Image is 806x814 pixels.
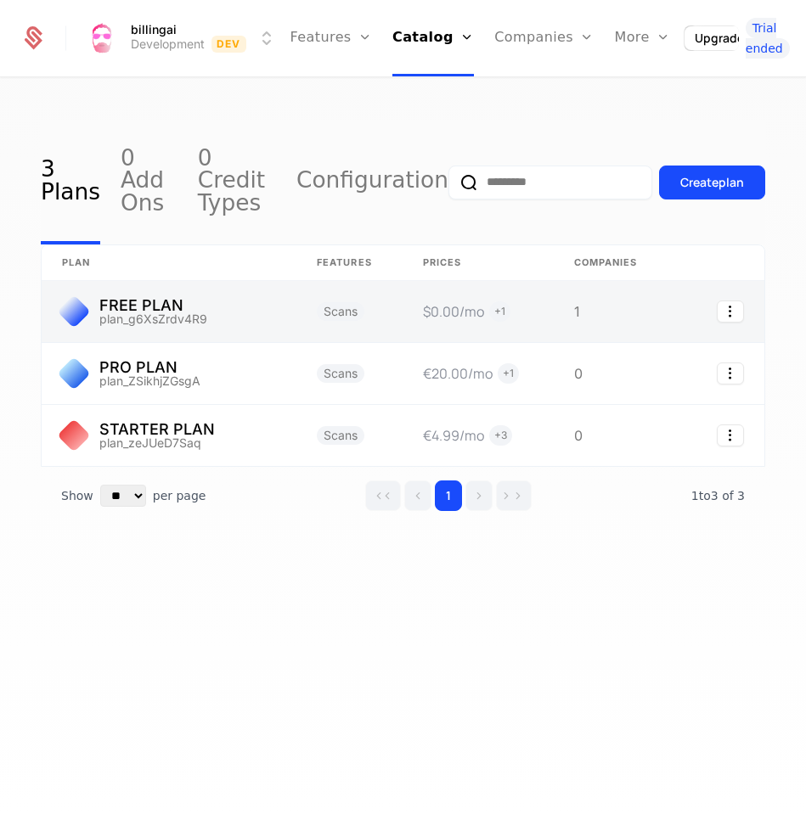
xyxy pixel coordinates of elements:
a: 0 Add Ons [121,120,178,244]
button: Go to first page [365,480,401,511]
button: Createplan [659,166,765,199]
th: Companies [554,245,690,281]
span: Show [61,487,93,504]
div: Development [131,36,205,53]
img: billingai [87,23,117,53]
button: Go to previous page [404,480,431,511]
span: billingai [131,24,177,36]
a: Configuration [296,120,448,244]
a: Trial ended [746,18,806,59]
button: Select action [717,300,744,323]
th: Prices [403,245,554,281]
span: Dev [211,36,246,53]
button: Go to last page [496,480,532,511]
button: Select action [717,424,744,446]
button: Go to page 1 [435,480,462,511]
span: 1 to 3 of [691,489,737,502]
span: per page [153,487,206,504]
span: Trial ended [746,18,790,59]
th: plan [42,245,296,281]
button: Select environment [87,20,277,57]
span: 3 [691,489,745,502]
select: Select page size [100,485,146,507]
button: Go to next page [465,480,493,511]
div: Page navigation [365,480,532,511]
th: Features [296,245,403,281]
div: Table pagination [41,467,765,525]
button: Upgrade [685,26,754,50]
div: Create plan [680,174,744,191]
a: 0 Credit Types [198,120,276,244]
button: Select action [717,362,744,385]
a: 3 Plans [41,120,100,244]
